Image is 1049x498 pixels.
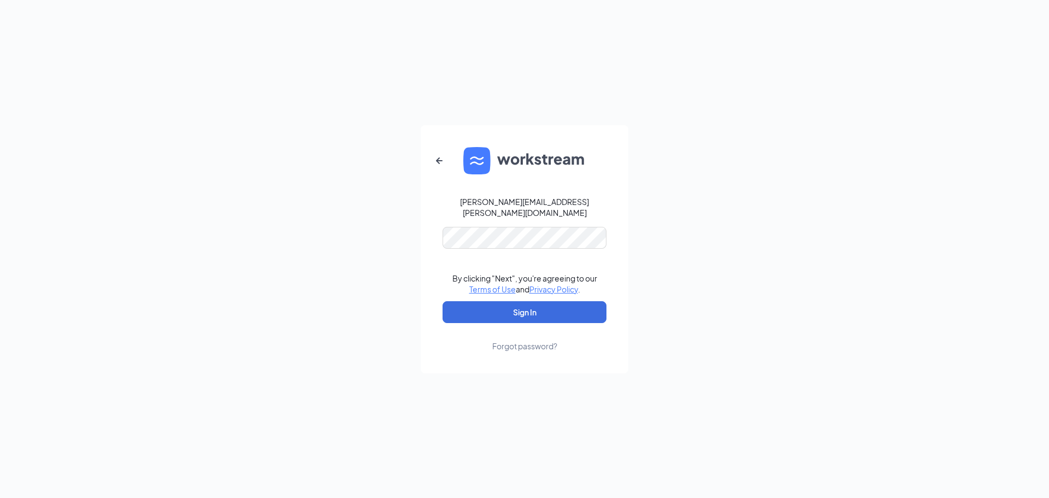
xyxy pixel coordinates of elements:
div: [PERSON_NAME][EMAIL_ADDRESS][PERSON_NAME][DOMAIN_NAME] [443,196,606,218]
button: Sign In [443,301,606,323]
a: Forgot password? [492,323,557,351]
div: By clicking "Next", you're agreeing to our and . [452,273,597,295]
button: ArrowLeftNew [426,148,452,174]
svg: ArrowLeftNew [433,154,446,167]
a: Terms of Use [469,284,516,294]
img: WS logo and Workstream text [463,147,586,174]
a: Privacy Policy [529,284,578,294]
div: Forgot password? [492,341,557,351]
